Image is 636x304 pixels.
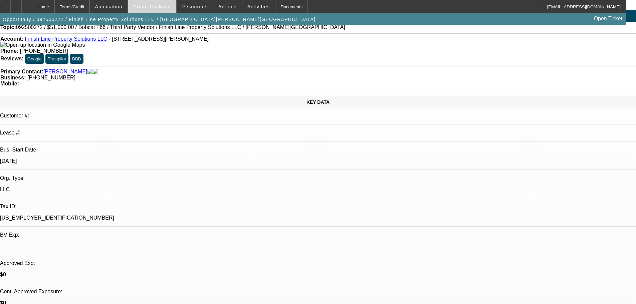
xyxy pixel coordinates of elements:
span: Resources [182,4,208,9]
strong: Primary Contact: [0,69,43,75]
span: Application [95,4,122,9]
a: [PERSON_NAME] [43,69,87,75]
span: Actions [218,4,237,9]
span: Credit Package [133,4,171,9]
a: Open Ticket [591,13,625,24]
button: Actions [213,0,242,13]
a: View Google Maps [0,42,85,48]
button: Trustpilot [45,54,68,64]
span: Activities [247,4,270,9]
button: Credit Package [128,0,176,13]
img: linkedin-icon.png [93,69,98,75]
span: Opportunity / 092500272 / Finish Line Property Solutions LLC / [GEOGRAPHIC_DATA][PERSON_NAME][GEO... [3,17,315,22]
button: Activities [242,0,275,13]
button: Google [25,54,44,64]
strong: Reviews: [0,56,23,61]
button: Application [90,0,127,13]
span: [PHONE_NUMBER] [27,75,75,80]
span: - [STREET_ADDRESS][PERSON_NAME] [109,36,209,42]
span: [PHONE_NUMBER] [20,48,68,54]
span: 092500272 / $51,000.00 / Bobcat T66 / Third Party Vendor / Finish Line Property Solutions LLC / [... [16,24,345,30]
strong: Account: [0,36,23,42]
img: Open up location in Google Maps [0,42,85,48]
button: BBB [70,54,83,64]
a: Finish Line Property Solutions LLC [25,36,107,42]
button: Resources [177,0,213,13]
img: facebook-icon.png [87,69,93,75]
strong: Topic: [0,24,16,30]
strong: Mobile: [0,81,19,86]
span: KEY DATA [306,99,330,105]
strong: Business: [0,75,26,80]
strong: Phone: [0,48,18,54]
